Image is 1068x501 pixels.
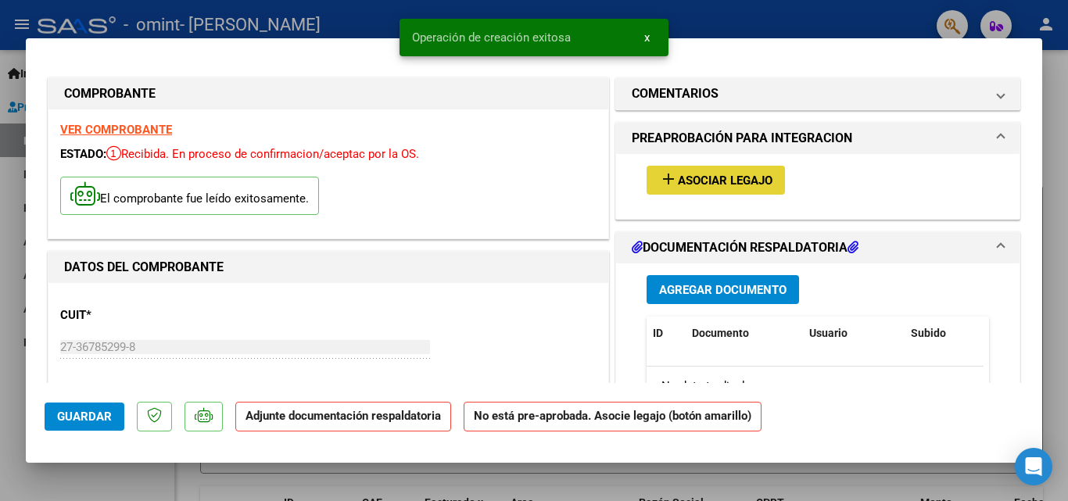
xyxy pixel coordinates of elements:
[803,317,905,350] datatable-header-cell: Usuario
[616,154,1020,219] div: PREAPROBACIÓN PARA INTEGRACION
[692,327,749,339] span: Documento
[809,327,848,339] span: Usuario
[464,402,762,432] strong: No está pre-aprobada. Asocie legajo (botón amarillo)
[632,23,662,52] button: x
[659,170,678,188] mat-icon: add
[647,275,799,304] button: Agregar Documento
[653,327,663,339] span: ID
[45,403,124,431] button: Guardar
[106,147,419,161] span: Recibida. En proceso de confirmacion/aceptac por la OS.
[60,177,319,215] p: El comprobante fue leído exitosamente.
[647,166,785,195] button: Asociar Legajo
[1015,448,1052,485] div: Open Intercom Messenger
[60,123,172,137] a: VER COMPROBANTE
[616,232,1020,263] mat-expansion-panel-header: DOCUMENTACIÓN RESPALDATORIA
[616,123,1020,154] mat-expansion-panel-header: PREAPROBACIÓN PARA INTEGRACION
[64,86,156,101] strong: COMPROBANTE
[647,317,686,350] datatable-header-cell: ID
[905,317,983,350] datatable-header-cell: Subido
[911,327,946,339] span: Subido
[616,78,1020,109] mat-expansion-panel-header: COMENTARIOS
[644,30,650,45] span: x
[983,317,1061,350] datatable-header-cell: Acción
[632,238,858,257] h1: DOCUMENTACIÓN RESPALDATORIA
[686,317,803,350] datatable-header-cell: Documento
[678,174,772,188] span: Asociar Legajo
[245,409,441,423] strong: Adjunte documentación respaldatoria
[647,367,984,406] div: No data to display
[60,306,221,324] p: CUIT
[60,147,106,161] span: ESTADO:
[412,30,571,45] span: Operación de creación exitosa
[632,84,719,103] h1: COMENTARIOS
[57,410,112,424] span: Guardar
[659,283,787,297] span: Agregar Documento
[632,129,852,148] h1: PREAPROBACIÓN PARA INTEGRACION
[64,259,224,274] strong: DATOS DEL COMPROBANTE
